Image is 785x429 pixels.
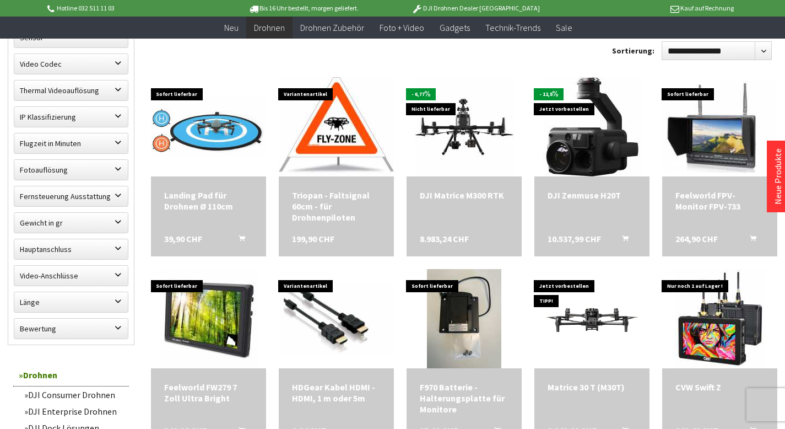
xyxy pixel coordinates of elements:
[292,190,381,223] a: Triopan - Faltsignal 60cm - für Drohnenpiloten 199,90 CHF
[14,133,128,153] label: Flugzeit in Minuten
[164,382,253,404] div: Feelworld FW279 7 Zoll Ultra Bright
[164,382,253,404] a: Feelworld FW279 7 Zoll Ultra Bright 340,26 CHF In den Warenkorb
[224,22,239,33] span: Neu
[14,213,128,233] label: Gewicht in gr
[246,17,293,39] a: Drohnen
[216,17,246,39] a: Neu
[662,81,777,173] img: Feelworld FPV-Monitor FPV-733
[14,239,128,259] label: Hauptanschluss
[14,81,128,100] label: Thermal Videoauflösung
[292,190,381,223] div: Triopan - Faltsignal 60cm - für Drohnenpiloten
[164,233,202,244] span: 39,90 CHF
[14,160,128,180] label: Fotoauflösung
[548,233,601,244] span: 10.537,99 CHF
[432,17,478,39] a: Gadgets
[19,387,129,403] a: DJI Consumer Drohnen
[420,190,508,201] div: DJI Matrice M300 RTK
[562,2,734,15] p: Kauf auf Rechnung
[415,77,514,176] img: DJI Matrice M300 RTK
[543,77,642,176] img: DJI Zenmuse H20T
[151,96,266,157] img: Landing Pad für Drohnen Ø 110cm
[164,190,253,212] div: Landing Pad für Drohnen Ø 110cm
[159,269,258,368] img: Feelworld FW279 7 Zoll Ultra Bright
[14,266,128,286] label: Video-Anschlüsse
[293,17,372,39] a: Drohnen Zubehör
[675,269,765,368] img: CVW Swift Z
[389,2,561,15] p: DJI Drohnen Dealer [GEOGRAPHIC_DATA]
[427,269,501,368] img: F970 Batterie - Halterungsplatte für Monitore
[279,282,394,355] img: HDGear Kabel HDMI - HDMI, 1 m oder 5m
[612,42,654,60] label: Sortierung:
[372,17,432,39] a: Foto + Video
[548,382,636,393] a: Matrice 30 T (M30T) 9.949,00 CHF In den Warenkorb
[14,319,128,339] label: Bewertung
[548,190,636,201] div: DJI Zenmuse H20T
[440,22,470,33] span: Gadgets
[675,190,764,212] div: Feelworld FPV-Monitor FPV-733
[548,190,636,201] a: DJI Zenmuse H20T 10.537,99 CHF In den Warenkorb
[675,382,764,393] div: CVW Swift Z
[254,22,285,33] span: Drohnen
[292,382,381,404] div: HDGear Kabel HDMI - HDMI, 1 m oder 5m
[13,364,129,387] a: Drohnen
[300,22,364,33] span: Drohnen Zubehör
[292,233,334,244] span: 199,90 CHF
[420,382,508,415] div: F970 Batterie - Halterungsplatte für Monitore
[14,54,128,74] label: Video Codec
[46,2,218,15] p: Hotline 032 511 11 03
[420,233,469,244] span: 8.983,24 CHF
[420,382,508,415] a: F970 Batterie - Halterungsplatte für Monitore 15,01 CHF In den Warenkorb
[548,382,636,393] div: Matrice 30 T (M30T)
[292,382,381,404] a: HDGear Kabel HDMI - HDMI, 1 m oder 5m 9,94 CHF
[675,382,764,393] a: CVW Swift Z 942,49 CHF In den Warenkorb
[420,190,508,201] a: DJI Matrice M300 RTK 8.983,24 CHF
[609,233,635,248] button: In den Warenkorb
[218,2,389,15] p: Bis 16 Uhr bestellt, morgen geliefert.
[548,17,580,39] a: Sale
[675,233,718,244] span: 264,90 CHF
[534,286,649,351] img: Matrice 30 T (M30T)
[380,22,424,33] span: Foto + Video
[279,77,394,176] img: Triopan - Faltsignal 60cm - für Drohnenpiloten
[225,233,252,248] button: In den Warenkorb
[675,190,764,212] a: Feelworld FPV-Monitor FPV-733 264,90 CHF In den Warenkorb
[14,186,128,206] label: Fernsteuerung Ausstattung
[478,17,548,39] a: Technik-Trends
[164,190,253,212] a: Landing Pad für Drohnen Ø 110cm 39,90 CHF In den Warenkorb
[772,148,783,205] a: Neue Produkte
[14,107,128,127] label: IP Klassifizierung
[556,22,572,33] span: Sale
[14,292,128,312] label: Länge
[19,403,129,420] a: DJI Enterprise Drohnen
[737,233,763,248] button: In den Warenkorb
[485,22,540,33] span: Technik-Trends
